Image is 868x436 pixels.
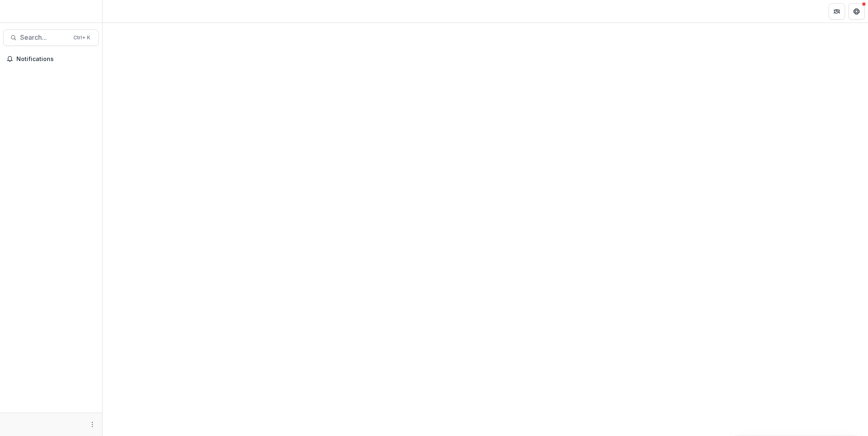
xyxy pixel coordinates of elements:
[829,3,845,20] button: Partners
[16,56,96,63] span: Notifications
[3,30,99,46] button: Search...
[848,3,865,20] button: Get Help
[3,52,99,66] button: Notifications
[20,34,69,41] span: Search...
[87,420,97,429] button: More
[106,5,141,17] nav: breadcrumb
[72,33,92,42] div: Ctrl + K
